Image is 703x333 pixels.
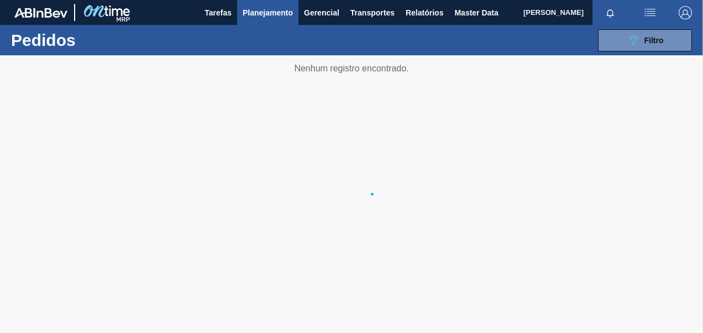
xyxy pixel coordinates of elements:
[679,6,692,19] img: Logout
[644,36,664,45] span: Filtro
[243,6,293,19] span: Planejamento
[406,6,443,19] span: Relatórios
[598,29,692,51] button: Filtro
[11,34,164,46] h1: Pedidos
[204,6,232,19] span: Tarefas
[643,6,657,19] img: userActions
[304,6,339,19] span: Gerencial
[454,6,498,19] span: Master Data
[14,8,67,18] img: TNhmsLtSVTkK8tSr43FrP2fwEKptu5GPRR3wAAAABJRU5ErkJggg==
[592,5,628,20] button: Notificações
[350,6,395,19] span: Transportes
